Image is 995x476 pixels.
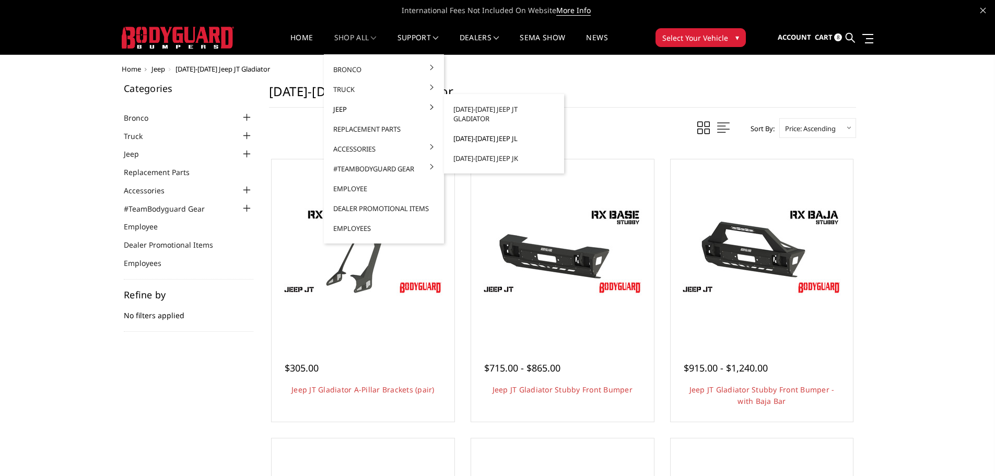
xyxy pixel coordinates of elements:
a: Replacement Parts [124,167,203,178]
a: Employees [328,218,440,238]
span: 8 [834,33,842,41]
a: Replacement Parts [328,119,440,139]
iframe: Chat Widget [943,426,995,476]
span: Account [778,32,811,42]
a: Dealer Promotional Items [328,199,440,218]
a: [DATE]-[DATE] Jeep JT Gladiator [448,99,560,129]
span: $305.00 [285,362,319,374]
a: News [586,34,607,54]
a: Dealers [460,34,499,54]
h5: Categories [124,84,253,93]
a: Home [290,34,313,54]
a: #TeamBodyguard Gear [124,203,218,214]
a: Jeep JT Gladiator Stubby Front Bumper - with Baja Bar Jeep JT Gladiator Stubby Front Bumper - wit... [673,162,851,340]
a: Employees [124,258,174,269]
a: Support [397,34,439,54]
a: #TeamBodyguard Gear [328,159,440,179]
a: shop all [334,34,377,54]
span: [DATE]-[DATE] Jeep JT Gladiator [175,64,270,74]
a: Bronco [328,60,440,79]
a: Account [778,24,811,52]
a: Jeep JT Gladiator Stubby Front Bumper [474,162,651,340]
a: SEMA Show [520,34,565,54]
a: More Info [556,5,591,16]
a: Employee [328,179,440,199]
span: $715.00 - $865.00 [484,362,560,374]
a: Jeep [124,148,152,159]
a: [DATE]-[DATE] Jeep JK [448,148,560,168]
a: [DATE]-[DATE] Jeep JL [448,129,560,148]
button: Select Your Vehicle [655,28,746,47]
a: Jeep [151,64,165,74]
a: Truck [124,131,156,142]
img: Jeep JT Gladiator Stubby Front Bumper [479,204,646,298]
h1: [DATE]-[DATE] Jeep JT Gladiator [269,84,856,108]
a: Home [122,64,141,74]
img: BODYGUARD BUMPERS [122,27,234,49]
span: $915.00 - $1,240.00 [684,362,768,374]
span: Select Your Vehicle [662,32,728,43]
a: Truck [328,79,440,99]
a: Accessories [328,139,440,159]
span: Cart [815,32,833,42]
a: Jeep JT Gladiator Stubby Front Bumper [493,385,633,394]
h5: Refine by [124,290,253,299]
a: Employee [124,221,171,232]
a: Accessories [124,185,178,196]
a: Cart 8 [815,24,842,52]
span: ▾ [735,32,739,43]
a: Jeep [328,99,440,119]
div: No filters applied [124,290,253,332]
a: Dealer Promotional Items [124,239,226,250]
a: Jeep JT Gladiator A-Pillar Brackets (pair) Jeep JT Gladiator A-Pillar Brackets (pair) [274,162,452,340]
a: Bronco [124,112,161,123]
a: Jeep JT Gladiator A-Pillar Brackets (pair) [291,385,435,394]
a: Jeep JT Gladiator Stubby Front Bumper - with Baja Bar [689,385,835,406]
label: Sort By: [745,121,775,136]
